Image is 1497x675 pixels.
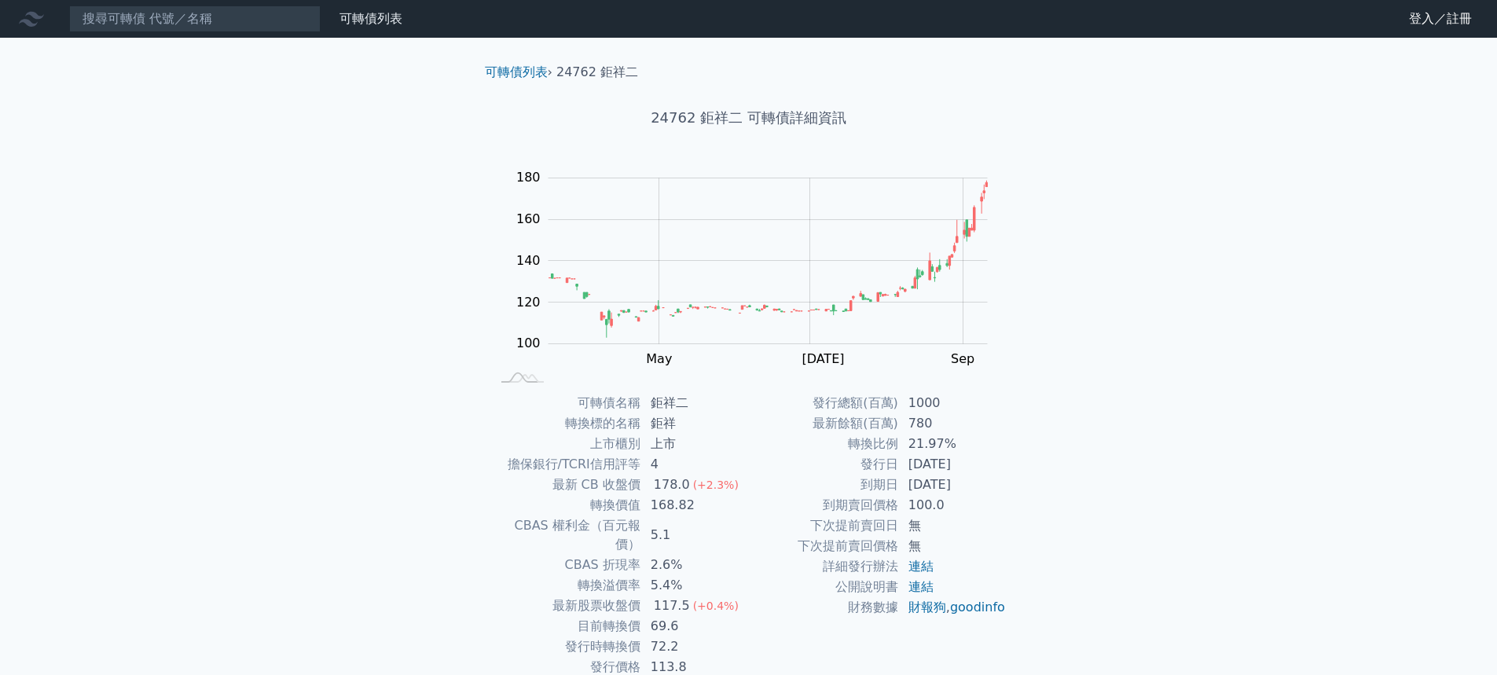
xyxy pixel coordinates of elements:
[556,63,638,82] li: 24762 鉅祥二
[899,475,1007,495] td: [DATE]
[641,636,749,657] td: 72.2
[749,577,899,597] td: 公開說明書
[485,63,552,82] li: ›
[491,413,641,434] td: 轉換標的名稱
[339,11,402,26] a: 可轉債列表
[69,6,321,32] input: 搜尋可轉債 代號／名稱
[693,479,739,491] span: (+2.3%)
[641,515,749,555] td: 5.1
[491,515,641,555] td: CBAS 權利金（百元報價）
[472,107,1026,129] h1: 24762 鉅祥二 可轉債詳細資訊
[899,515,1007,536] td: 無
[641,555,749,575] td: 2.6%
[516,295,541,310] tspan: 120
[749,475,899,495] td: 到期日
[1396,6,1484,31] a: 登入／註冊
[749,515,899,536] td: 下次提前賣回日
[491,636,641,657] td: 發行時轉換價
[899,393,1007,413] td: 1000
[802,351,844,366] tspan: [DATE]
[693,600,739,612] span: (+0.4%)
[641,616,749,636] td: 69.6
[749,556,899,577] td: 詳細發行辦法
[641,454,749,475] td: 4
[899,434,1007,454] td: 21.97%
[516,336,541,350] tspan: 100
[491,596,641,616] td: 最新股票收盤價
[516,170,541,185] tspan: 180
[485,64,548,79] a: 可轉債列表
[899,536,1007,556] td: 無
[491,555,641,575] td: CBAS 折現率
[899,413,1007,434] td: 780
[516,253,541,268] tspan: 140
[491,434,641,454] td: 上市櫃別
[908,579,934,594] a: 連結
[491,454,641,475] td: 擔保銀行/TCRI信用評等
[749,454,899,475] td: 發行日
[516,211,541,226] tspan: 160
[749,495,899,515] td: 到期賣回價格
[641,495,749,515] td: 168.82
[491,575,641,596] td: 轉換溢價率
[749,597,899,618] td: 財務數據
[908,600,946,614] a: 財報狗
[641,393,749,413] td: 鉅祥二
[749,413,899,434] td: 最新餘額(百萬)
[641,413,749,434] td: 鉅祥
[899,454,1007,475] td: [DATE]
[651,596,693,615] div: 117.5
[508,170,1011,366] g: Chart
[899,597,1007,618] td: ,
[491,616,641,636] td: 目前轉換價
[651,475,693,494] div: 178.0
[749,393,899,413] td: 發行總額(百萬)
[899,495,1007,515] td: 100.0
[646,351,672,366] tspan: May
[641,434,749,454] td: 上市
[491,393,641,413] td: 可轉債名稱
[749,434,899,454] td: 轉換比例
[641,575,749,596] td: 5.4%
[749,536,899,556] td: 下次提前賣回價格
[951,351,974,366] tspan: Sep
[491,495,641,515] td: 轉換價值
[950,600,1005,614] a: goodinfo
[491,475,641,495] td: 最新 CB 收盤價
[908,559,934,574] a: 連結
